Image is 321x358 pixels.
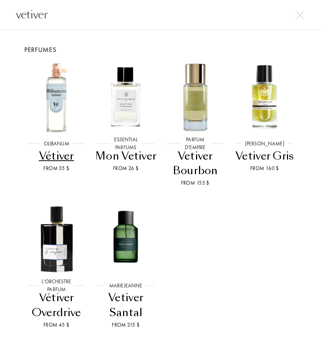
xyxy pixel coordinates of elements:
img: cross.svg [296,11,304,19]
div: From 160 $ [233,164,297,172]
div: Vetiver Bourbon [163,149,227,178]
img: Vetiver Santal [91,204,160,274]
div: From 26 $ [94,164,158,172]
img: Vétiver [22,63,91,132]
div: From 215 $ [94,321,158,329]
div: Vétiver [25,149,88,163]
div: Perfumes [16,44,305,55]
div: From 35 $ [25,164,88,172]
img: Vétiver Overdrive [22,204,91,274]
a: VétiverOlibanumVétiverFrom 35 $ [22,55,91,196]
div: From 155 $ [163,179,227,187]
div: Olibanum [40,140,73,148]
a: Vétiver OverdriveL'Orchestre ParfumVétiver OverdriveFrom 45 $ [22,196,91,338]
img: Vetiver Gris [230,63,300,132]
div: From 45 $ [25,321,88,329]
div: [PERSON_NAME] [241,140,288,148]
div: Vetiver Santal [94,290,158,320]
div: Vétiver Overdrive [25,290,88,320]
div: Parfum d'Empire [179,136,211,151]
div: Vetiver Gris [233,149,297,163]
div: Mon Vetiver [94,149,158,163]
div: Essential Parfums [110,136,142,151]
a: Vetiver BourbonParfum d'EmpireVetiver BourbonFrom 155 $ [160,55,230,196]
div: MarieJeanne [106,281,146,289]
img: Vetiver Bourbon [160,63,230,132]
div: L'Orchestre Parfum [38,278,75,293]
a: Mon VetiverEssential ParfumsMon VetiverFrom 26 $ [91,55,160,196]
a: Vetiver SantalMarieJeanneVetiver SantalFrom 215 $ [91,196,160,338]
img: Mon Vetiver [91,63,160,132]
a: Vetiver Gris[PERSON_NAME]Vetiver GrisFrom 160 $ [230,55,300,196]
